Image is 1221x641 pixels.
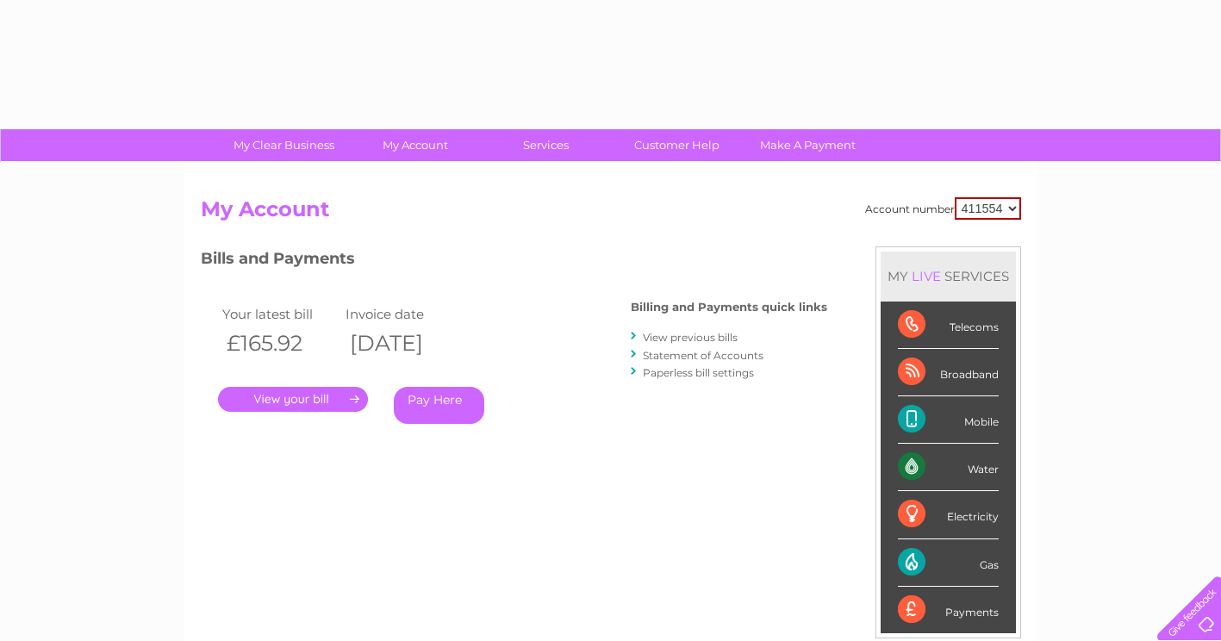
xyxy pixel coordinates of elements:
div: Water [898,444,999,491]
h2: My Account [201,197,1021,230]
a: Make A Payment [737,129,879,161]
div: Broadband [898,349,999,396]
div: Account number [865,197,1021,220]
a: Pay Here [394,387,484,424]
div: Mobile [898,396,999,444]
td: Your latest bill [218,302,342,326]
a: Services [475,129,617,161]
th: [DATE] [341,326,465,361]
div: Electricity [898,491,999,538]
div: Payments [898,587,999,633]
td: Invoice date [341,302,465,326]
div: LIVE [908,268,944,284]
a: Paperless bill settings [643,366,754,379]
h3: Bills and Payments [201,246,827,277]
a: My Clear Business [213,129,355,161]
h4: Billing and Payments quick links [631,301,827,314]
th: £165.92 [218,326,342,361]
div: Telecoms [898,302,999,349]
div: Gas [898,539,999,587]
div: MY SERVICES [881,252,1016,301]
a: View previous bills [643,331,738,344]
a: Customer Help [606,129,748,161]
a: . [218,387,368,412]
a: Statement of Accounts [643,349,763,362]
a: My Account [344,129,486,161]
